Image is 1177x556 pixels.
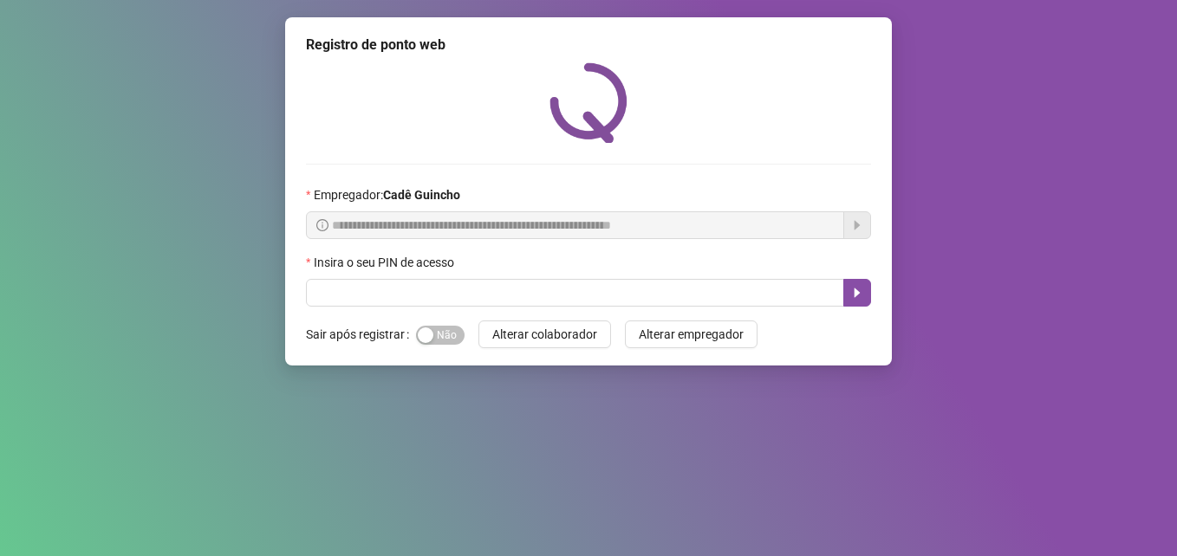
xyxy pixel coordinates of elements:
strong: Cadê Guincho [383,188,460,202]
span: info-circle [316,219,328,231]
label: Sair após registrar [306,320,416,348]
span: caret-right [850,286,864,300]
span: Alterar colaborador [492,325,597,344]
span: Empregador : [314,185,460,204]
button: Alterar empregador [625,320,758,348]
div: Registro de ponto web [306,35,871,55]
img: QRPoint [549,62,628,143]
label: Insira o seu PIN de acesso [306,253,465,272]
span: Alterar empregador [639,325,744,344]
button: Alterar colaborador [478,320,611,348]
